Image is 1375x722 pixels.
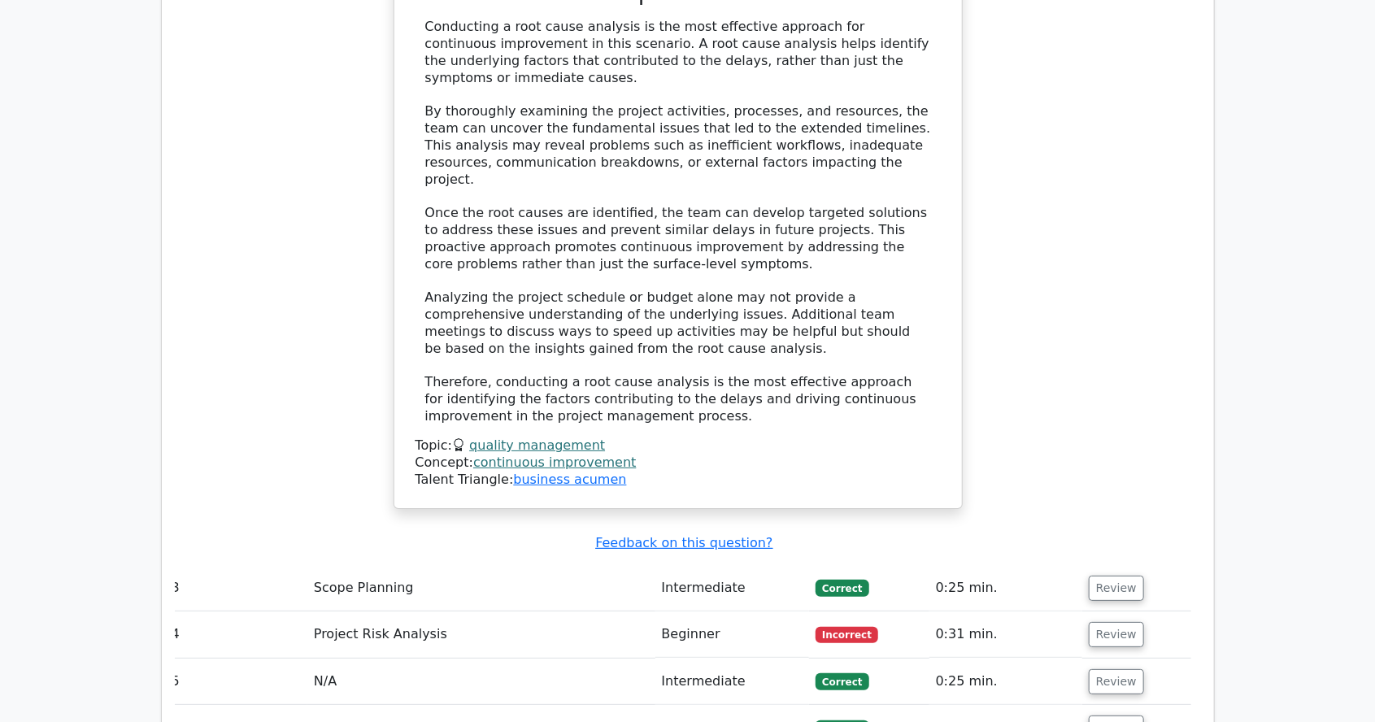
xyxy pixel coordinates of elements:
div: Topic: [416,437,941,455]
td: 0:25 min. [929,659,1082,705]
td: Project Risk Analysis [307,611,655,658]
a: Feedback on this question? [595,535,772,550]
a: quality management [469,437,605,453]
button: Review [1089,576,1144,601]
td: 3 [165,565,307,611]
button: Review [1089,669,1144,694]
td: 5 [165,659,307,705]
div: Conducting a root cause analysis is the most effective approach for continuous improvement in thi... [425,19,931,424]
td: 0:25 min. [929,565,1082,611]
td: Intermediate [655,565,810,611]
td: Intermediate [655,659,810,705]
td: Scope Planning [307,565,655,611]
span: Correct [816,673,868,689]
button: Review [1089,622,1144,647]
td: N/A [307,659,655,705]
span: Correct [816,580,868,596]
a: continuous improvement [473,455,636,470]
div: Concept: [416,455,941,472]
a: business acumen [513,472,626,487]
td: 0:31 min. [929,611,1082,658]
div: Talent Triangle: [416,437,941,488]
span: Incorrect [816,627,878,643]
td: Beginner [655,611,810,658]
td: 4 [165,611,307,658]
